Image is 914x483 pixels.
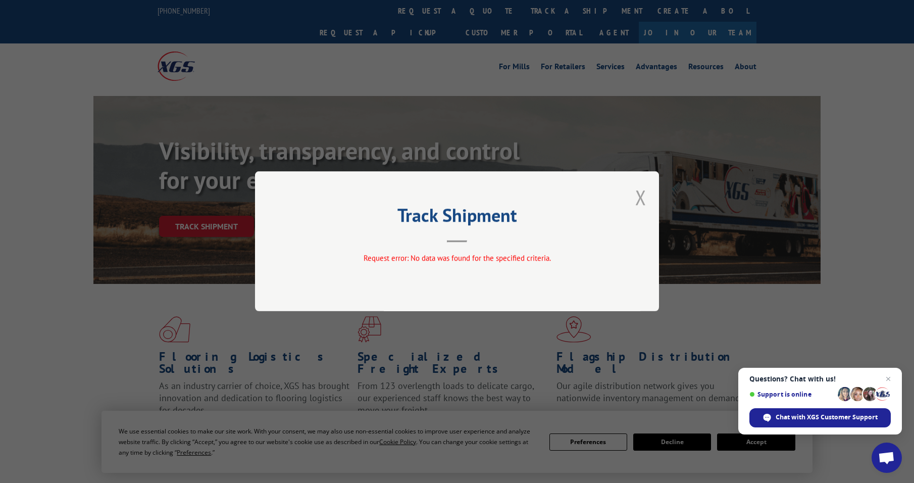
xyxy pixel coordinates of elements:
[306,208,608,227] h2: Track Shipment
[364,254,551,263] span: Request error: No data was found for the specified criteria.
[749,408,891,427] span: Chat with XGS Customer Support
[749,391,834,398] span: Support is online
[776,413,878,422] span: Chat with XGS Customer Support
[872,443,902,473] a: Open chat
[749,375,891,383] span: Questions? Chat with us!
[635,184,646,211] button: Close modal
